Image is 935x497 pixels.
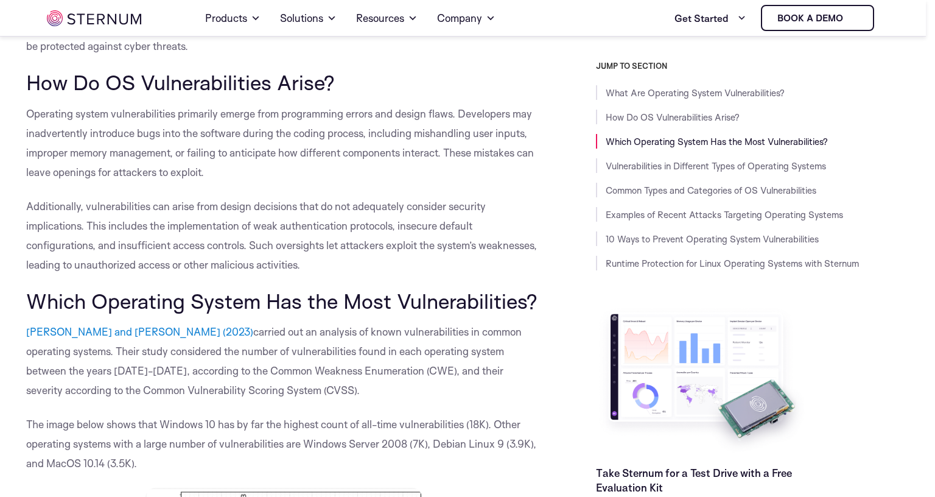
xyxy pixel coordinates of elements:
a: Get Started [674,6,746,30]
a: Resources [356,1,418,35]
span: The image below shows that Windows 10 has by far the highest count of all-time vulnerabilities (1... [26,418,536,470]
span: Additionally, vulnerabilities can arise from design decisions that do not adequately consider sec... [26,200,537,271]
a: 10 Ways to Prevent Operating System Vulnerabilities [606,233,819,245]
a: Vulnerabilities in Different Types of Operating Systems [606,160,826,172]
img: sternum iot [47,10,141,26]
span: Operating system vulnerabilities primarily emerge from programming errors and design flaws. Devel... [26,107,534,178]
a: Take Sternum for a Test Drive with a Free Evaluation Kit [596,467,792,494]
a: Common Types and Categories of OS Vulnerabilities [606,185,816,196]
a: Runtime Protection for Linux Operating Systems with Sternum [606,258,859,269]
a: Solutions [280,1,337,35]
a: Book a demo [761,5,874,31]
a: Examples of Recent Attacks Targeting Operating Systems [606,209,843,220]
a: Which Operating System Has the Most Vulnerabilities? [606,136,828,147]
span: carried out an analysis of known vulnerabilities in common operating systems. Their study conside... [26,325,522,397]
a: How Do OS Vulnerabilities Arise? [606,111,740,123]
img: sternum iot [848,13,858,23]
a: Products [205,1,261,35]
img: Take Sternum for a Test Drive with a Free Evaluation Kit [596,305,809,456]
a: What Are Operating System Vulnerabilities? [606,87,785,99]
h3: JUMP TO SECTION [596,61,909,71]
span: How Do OS Vulnerabilities Arise? [26,69,335,95]
a: [PERSON_NAME] and [PERSON_NAME] (2023) [26,325,253,338]
a: Company [437,1,496,35]
span: Which Operating System Has the Most Vulnerabilities? [26,288,538,314]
